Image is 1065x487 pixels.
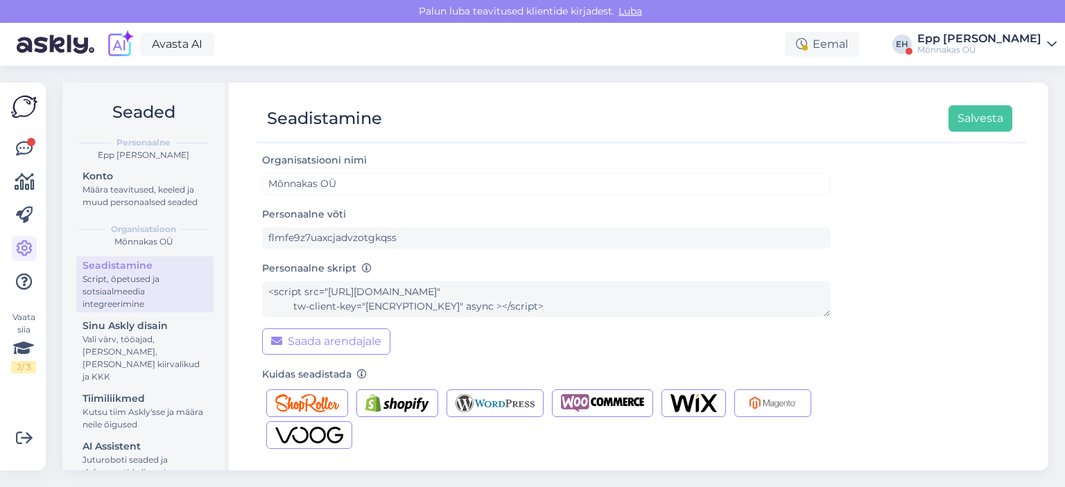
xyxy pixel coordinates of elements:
[83,273,207,310] div: Script, õpetused ja sotsiaalmeedia integreerimine
[949,105,1012,132] button: Salvesta
[917,33,1041,44] div: Epp [PERSON_NAME]
[83,439,207,454] div: AI Assistent
[111,223,176,236] b: Organisatsioon
[76,437,214,481] a: AI AssistentJuturoboti seaded ja dokumentide lisamine
[83,333,207,383] div: Vali värv, tööajad, [PERSON_NAME], [PERSON_NAME] kiirvalikud ja KKK
[73,99,214,125] h2: Seaded
[917,33,1057,55] a: Epp [PERSON_NAME]Mõnnakas OÜ
[11,311,36,373] div: Vaata siia
[262,207,346,222] label: Personaalne võti
[76,389,214,433] a: TiimiliikmedKutsu tiim Askly'sse ja määra neile õigused
[275,394,339,412] img: Shoproller
[262,367,367,382] label: Kuidas seadistada
[262,153,372,168] label: Organisatsiooni nimi
[275,426,343,444] img: Voog
[83,391,207,406] div: Tiimiliikmed
[83,258,207,273] div: Seadistamine
[892,35,912,54] div: EH
[116,136,171,149] b: Personaalne
[262,261,372,276] label: Personaalne skript
[140,33,214,56] a: Avasta AI
[83,454,207,479] div: Juturoboti seaded ja dokumentide lisamine
[456,394,535,412] img: Wordpress
[83,319,207,333] div: Sinu Askly disain
[76,256,214,312] a: SeadistamineScript, õpetused ja sotsiaalmeedia integreerimine
[76,167,214,211] a: KontoMäära teavitused, keeled ja muud personaalsed seaded
[262,173,831,195] input: ABC Corporation
[365,394,429,412] img: Shopify
[917,44,1041,55] div: Mõnnakas OÜ
[262,328,390,355] button: Saada arendajale
[76,317,214,385] a: Sinu Askly disainVali värv, tööajad, [PERSON_NAME], [PERSON_NAME] kiirvalikud ja KKK
[73,149,214,161] div: Epp [PERSON_NAME]
[267,105,382,132] div: Seadistamine
[561,394,644,412] img: Woocommerce
[785,32,859,57] div: Eemal
[11,361,36,373] div: 2 / 3
[83,406,207,431] div: Kutsu tiim Askly'sse ja määra neile õigused
[105,30,135,59] img: explore-ai
[670,394,717,412] img: Wix
[73,236,214,248] div: Mõnnakas OÜ
[614,5,646,17] span: Luba
[83,169,207,184] div: Konto
[743,394,802,412] img: Magento
[83,184,207,209] div: Määra teavitused, keeled ja muud personaalsed seaded
[262,281,831,317] textarea: <script src="[URL][DOMAIN_NAME]" tw-client-key="[ENCRYPTION_KEY]" async ></script>
[11,94,37,120] img: Askly Logo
